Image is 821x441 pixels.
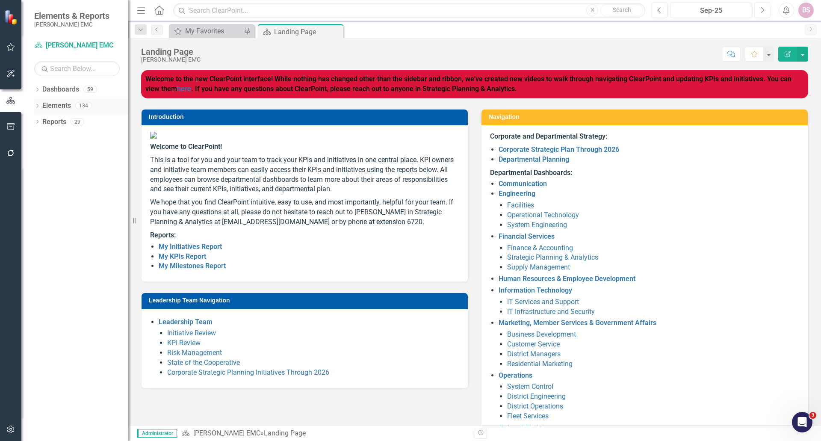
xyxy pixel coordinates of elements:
[167,358,240,367] a: State of the Cooperative
[499,145,619,154] a: Corporate Strategic Plan Through 2026
[507,382,553,391] a: System Control
[489,114,803,120] h3: Navigation
[34,41,120,50] a: [PERSON_NAME] EMC
[150,142,222,151] span: Welcome to ClearPoint!
[507,244,573,252] a: Finance & Accounting
[613,6,631,13] span: Search
[4,10,19,25] img: ClearPoint Strategy
[490,132,607,140] strong: Corporate and Departmental Strategy:
[167,349,222,357] a: Risk Management
[185,26,242,36] div: My Favorites
[507,298,579,306] a: IT Services and Support
[149,114,464,120] h3: Introduction
[274,27,341,37] div: Landing Page
[141,56,201,63] div: [PERSON_NAME] EMC
[159,243,222,251] a: My Initiatives Report
[83,86,97,93] div: 59
[150,156,454,193] span: This is a tool for you and your team to track your KPIs and initiatives in one central place. KPI...
[181,429,468,438] div: »
[499,371,532,379] a: Operations
[177,85,191,93] a: here
[507,253,598,261] a: Strategic Planning & Analytics
[507,201,534,209] a: Facilities
[507,263,570,271] a: Supply Management
[159,318,213,326] a: Leadership Team
[809,412,816,419] span: 3
[507,392,566,400] a: District Engineering
[507,350,561,358] a: District Managers
[159,252,206,260] a: My KPIs Report
[71,118,84,125] div: 29
[193,429,260,437] a: [PERSON_NAME] EMC
[499,189,535,198] a: Engineering
[507,402,563,410] a: District Operations
[150,231,176,239] strong: Reports:
[173,3,645,18] input: Search ClearPoint...
[499,286,572,294] a: Information Technology
[167,368,329,376] a: Corporate Strategic Planning Initiatives Through 2026
[499,275,635,283] a: Human Resources & Employee Development
[499,423,552,432] a: Safety & Training
[167,339,201,347] a: KPI Review
[499,180,547,188] a: Communication
[507,412,549,420] a: Fleet Services
[499,232,555,240] a: Financial Services
[507,360,573,368] a: Residential Marketing
[499,155,569,163] a: Departmental Planning
[34,61,120,76] input: Search Below...
[150,132,459,139] img: Jackson%20EMC%20high_res%20v2.png
[499,319,656,327] a: Marketing, Member Services & Government Affairs
[159,262,226,270] a: My Milestones Report
[670,3,752,18] button: Sep-25
[507,211,579,219] a: Operational Technology
[141,47,201,56] div: Landing Page
[167,329,216,337] a: Initiative Review
[42,117,66,127] a: Reports
[145,75,791,93] strong: Welcome to the new ClearPoint interface! While nothing has changed other than the sidebar and rib...
[507,330,576,338] a: Business Development
[264,429,306,437] div: Landing Page
[490,169,572,177] strong: Departmental Dashboards:
[507,340,560,348] a: Customer Service
[34,21,109,28] small: [PERSON_NAME] EMC
[42,85,79,95] a: Dashboards
[600,4,643,16] button: Search
[75,102,92,110] div: 134
[171,26,242,36] a: My Favorites
[149,297,464,304] h3: Leadership Team Navigation
[673,6,749,16] div: Sep-25
[507,221,567,229] a: System Engineering
[137,429,177,438] span: Administrator
[792,412,812,432] iframe: Intercom live chat
[34,11,109,21] span: Elements & Reports
[42,101,71,111] a: Elements
[507,308,595,316] a: IT Infrastructure and Security
[150,196,459,229] p: We hope that you find ClearPoint intuitive, easy to use, and most importantly, helpful for your t...
[798,3,814,18] button: BS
